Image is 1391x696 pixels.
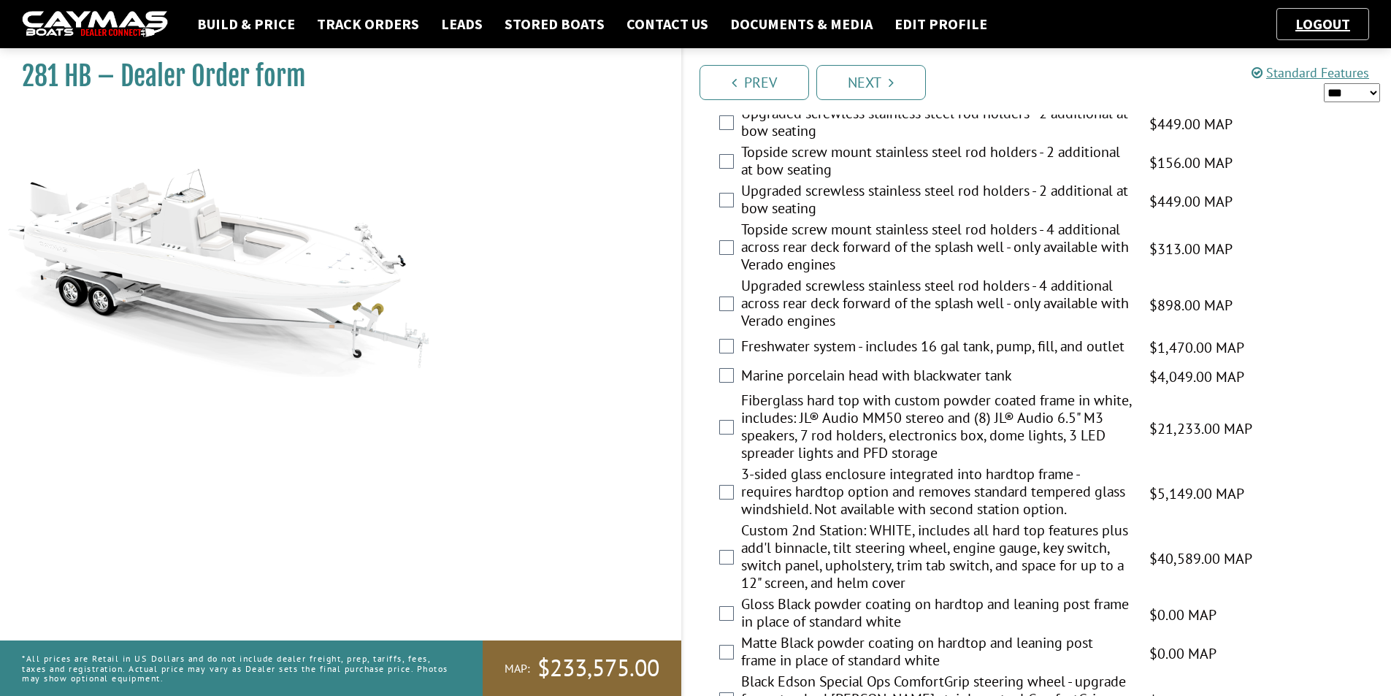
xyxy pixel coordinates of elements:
span: $4,049.00 MAP [1149,366,1244,388]
label: Marine porcelain head with blackwater tank [741,367,1131,388]
img: caymas-dealer-connect-2ed40d3bc7270c1d8d7ffb4b79bf05adc795679939227970def78ec6f6c03838.gif [22,11,168,38]
label: Custom 2nd Station: WHITE, includes all hard top features plus add'l binnacle, tilt steering whee... [741,521,1131,595]
span: $21,233.00 MAP [1149,418,1252,440]
label: Topside screw mount stainless steel rod holders - 2 additional at bow seating [741,143,1131,182]
a: Standard Features [1252,64,1369,81]
a: Logout [1288,15,1357,33]
a: Stored Boats [497,15,612,34]
a: Edit Profile [887,15,995,34]
a: Build & Price [190,15,302,34]
label: Fiberglass hard top with custom powder coated frame in white, includes: JL® Audio MM50 stereo and... [741,391,1131,465]
span: $0.00 MAP [1149,604,1216,626]
span: $449.00 MAP [1149,191,1233,213]
span: $156.00 MAP [1149,152,1233,174]
a: Documents & Media [723,15,880,34]
a: Prev [700,65,809,100]
label: Matte Black powder coating on hardtop and leaning post frame in place of standard white [741,634,1131,673]
p: *All prices are Retail in US Dollars and do not include dealer freight, prep, tariffs, fees, taxe... [22,646,450,690]
span: $0.00 MAP [1149,643,1216,665]
label: 3-sided glass enclosure integrated into hardtop frame - requires hardtop option and removes stand... [741,465,1131,521]
a: Contact Us [619,15,716,34]
h1: 281 HB – Dealer Order form [22,60,645,93]
label: Gloss Black powder coating on hardtop and leaning post frame in place of standard white [741,595,1131,634]
a: Track Orders [310,15,426,34]
span: $449.00 MAP [1149,113,1233,135]
span: $1,470.00 MAP [1149,337,1244,359]
span: MAP: [505,661,530,676]
label: Topside screw mount stainless steel rod holders - 4 additional across rear deck forward of the sp... [741,221,1131,277]
label: Upgraded screwless stainless steel rod holders - 2 additional at bow seating [741,104,1131,143]
label: Freshwater system - includes 16 gal tank, pump, fill, and outlet [741,337,1131,359]
span: $233,575.00 [537,653,659,684]
a: MAP:$233,575.00 [483,640,681,696]
span: $5,149.00 MAP [1149,483,1244,505]
label: Upgraded screwless stainless steel rod holders - 2 additional at bow seating [741,182,1131,221]
span: $313.00 MAP [1149,238,1233,260]
label: Upgraded screwless stainless steel rod holders - 4 additional across rear deck forward of the spl... [741,277,1131,333]
span: $40,589.00 MAP [1149,548,1252,570]
span: $898.00 MAP [1149,294,1233,316]
a: Leads [434,15,490,34]
a: Next [816,65,926,100]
